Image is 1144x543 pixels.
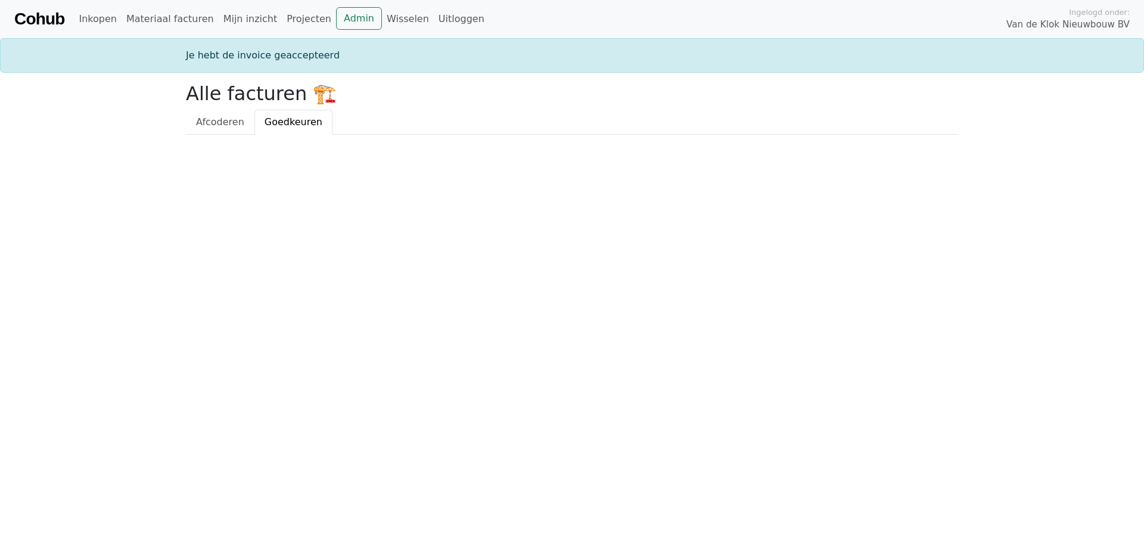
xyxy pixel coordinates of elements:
[382,7,434,31] a: Wisselen
[265,116,322,128] span: Goedkeuren
[122,7,219,31] a: Materiaal facturen
[282,7,336,31] a: Projecten
[254,110,332,135] a: Goedkeuren
[336,7,382,30] a: Admin
[1069,7,1130,18] span: Ingelogd onder:
[196,116,244,128] span: Afcoderen
[1006,18,1130,32] span: Van de Klok Nieuwbouw BV
[219,7,282,31] a: Mijn inzicht
[434,7,489,31] a: Uitloggen
[186,82,958,105] h2: Alle facturen 🏗️
[186,110,254,135] a: Afcoderen
[74,7,121,31] a: Inkopen
[14,5,64,33] a: Cohub
[179,48,965,63] div: Je hebt de invoice geaccepteerd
